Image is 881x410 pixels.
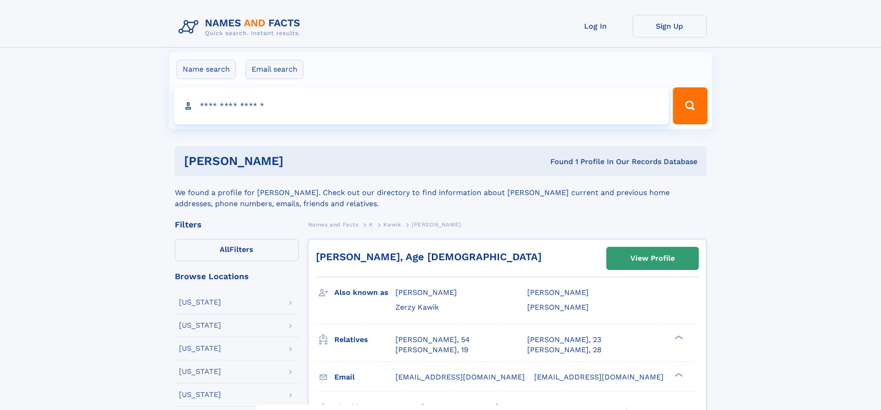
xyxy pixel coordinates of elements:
[527,303,589,312] span: [PERSON_NAME]
[369,221,373,228] span: K
[334,332,395,348] h3: Relatives
[246,60,303,79] label: Email search
[395,303,439,312] span: Zerzy Kawik
[220,245,229,254] span: All
[672,372,684,378] div: ❯
[174,87,669,124] input: search input
[179,299,221,306] div: [US_STATE]
[175,239,299,261] label: Filters
[175,176,707,209] div: We found a profile for [PERSON_NAME]. Check out our directory to find information about [PERSON_N...
[175,220,299,229] div: Filters
[334,285,395,300] h3: Also known as
[369,219,373,230] a: K
[179,391,221,398] div: [US_STATE]
[179,368,221,375] div: [US_STATE]
[412,221,461,228] span: [PERSON_NAME]
[316,251,542,263] a: [PERSON_NAME], Age [DEMOGRAPHIC_DATA]
[175,15,308,40] img: Logo Names and Facts
[383,219,401,230] a: Kawik
[334,369,395,385] h3: Email
[417,157,697,167] div: Found 1 Profile In Our Records Database
[673,87,707,124] button: Search Button
[527,288,589,297] span: [PERSON_NAME]
[179,345,221,352] div: [US_STATE]
[177,60,236,79] label: Name search
[179,322,221,329] div: [US_STATE]
[383,221,401,228] span: Kawik
[308,219,359,230] a: Names and Facts
[395,373,525,381] span: [EMAIL_ADDRESS][DOMAIN_NAME]
[175,272,299,281] div: Browse Locations
[534,373,664,381] span: [EMAIL_ADDRESS][DOMAIN_NAME]
[607,247,698,269] a: View Profile
[527,345,602,355] a: [PERSON_NAME], 28
[633,15,707,37] a: Sign Up
[630,248,675,269] div: View Profile
[559,15,633,37] a: Log In
[395,288,457,297] span: [PERSON_NAME]
[672,334,684,340] div: ❯
[395,335,470,345] a: [PERSON_NAME], 54
[395,345,468,355] a: [PERSON_NAME], 19
[184,155,417,167] h1: [PERSON_NAME]
[527,335,601,345] a: [PERSON_NAME], 23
